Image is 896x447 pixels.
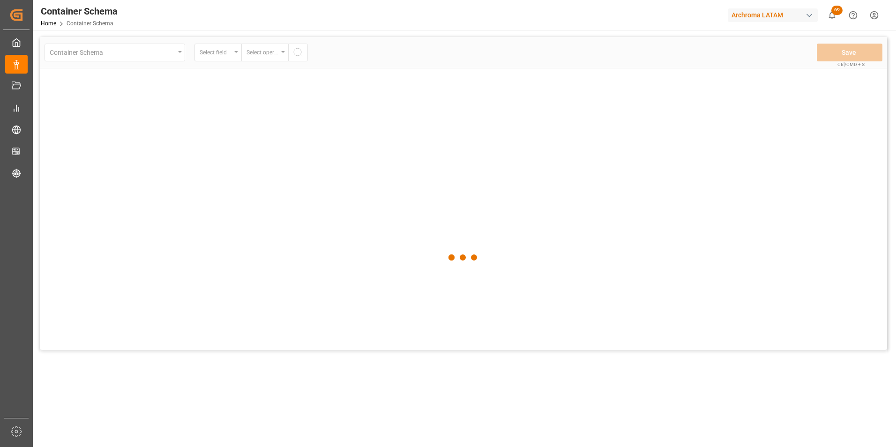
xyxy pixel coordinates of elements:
[41,20,56,27] a: Home
[831,6,843,15] span: 69
[728,6,821,24] button: Archroma LATAM
[41,4,118,18] div: Container Schema
[821,5,843,26] button: show 69 new notifications
[728,8,818,22] div: Archroma LATAM
[843,5,864,26] button: Help Center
